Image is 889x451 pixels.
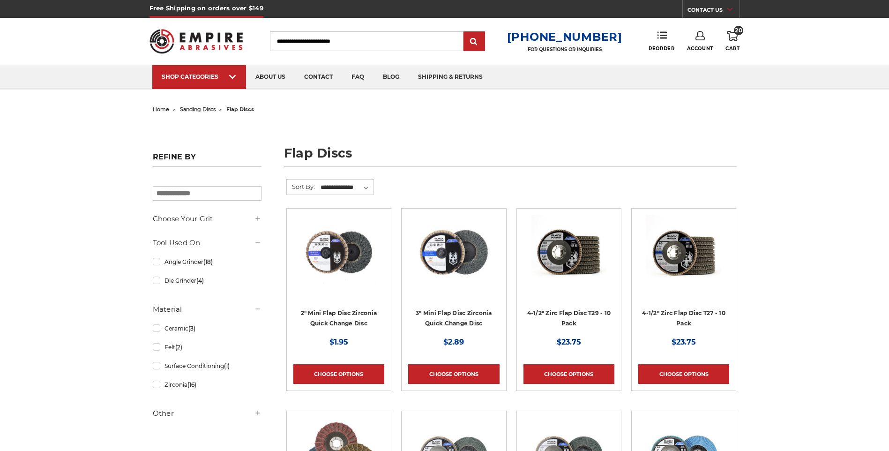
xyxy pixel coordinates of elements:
[224,362,230,369] span: (1)
[638,215,729,306] a: Black Hawk 4-1/2" x 7/8" Flap Disc Type 27 - 10 Pack
[408,364,499,384] a: Choose Options
[153,304,261,315] h5: Material
[646,215,721,290] img: Black Hawk 4-1/2" x 7/8" Flap Disc Type 27 - 10 Pack
[293,364,384,384] a: Choose Options
[725,31,740,52] a: 20 Cart
[301,215,376,290] img: Black Hawk Abrasives 2-inch Zirconia Flap Disc with 60 Grit Zirconia for Smooth Finishing
[531,215,606,290] img: 4.5" Black Hawk Zirconia Flap Disc 10 Pack
[153,376,261,393] a: Zirconia
[203,258,213,265] span: (18)
[153,408,261,419] h5: Other
[638,364,729,384] a: Choose Options
[149,23,243,60] img: Empire Abrasives
[725,45,740,52] span: Cart
[465,32,484,51] input: Submit
[153,320,261,337] a: Ceramic
[175,344,182,351] span: (2)
[153,213,261,225] h5: Choose Your Grit
[374,65,409,89] a: blog
[416,309,492,327] a: 3" Mini Flap Disc Zirconia Quick Change Disc
[153,106,169,113] a: home
[416,215,491,290] img: BHA 3" Quick Change 60 Grit Flap Disc for Fine Grinding and Finishing
[301,309,377,327] a: 2" Mini Flap Disc Zirconia Quick Change Disc
[180,106,216,113] a: sanding discs
[246,65,295,89] a: about us
[507,30,622,44] a: [PHONE_NUMBER]
[287,180,315,194] label: Sort By:
[295,65,342,89] a: contact
[687,5,740,18] a: CONTACT US
[329,338,348,346] span: $1.95
[409,65,492,89] a: shipping & returns
[153,237,261,248] h5: Tool Used On
[293,215,384,306] a: Black Hawk Abrasives 2-inch Zirconia Flap Disc with 60 Grit Zirconia for Smooth Finishing
[408,215,499,306] a: BHA 3" Quick Change 60 Grit Flap Disc for Fine Grinding and Finishing
[507,46,622,53] p: FOR QUESTIONS OR INQUIRIES
[153,358,261,374] a: Surface Conditioning
[672,338,696,346] span: $23.75
[153,152,261,167] h5: Refine by
[196,277,204,284] span: (4)
[527,309,611,327] a: 4-1/2" Zirc Flap Disc T29 - 10 Pack
[523,215,614,306] a: 4.5" Black Hawk Zirconia Flap Disc 10 Pack
[557,338,581,346] span: $23.75
[342,65,374,89] a: faq
[188,325,195,332] span: (3)
[649,31,674,51] a: Reorder
[687,45,713,52] span: Account
[226,106,254,113] span: flap discs
[319,180,374,195] select: Sort By:
[153,254,261,270] a: Angle Grinder
[153,339,261,355] a: Felt
[162,73,237,80] div: SHOP CATEGORIES
[443,338,464,346] span: $2.89
[642,309,725,327] a: 4-1/2" Zirc Flap Disc T27 - 10 Pack
[187,381,196,388] span: (16)
[649,45,674,52] span: Reorder
[734,26,743,35] span: 20
[284,147,737,167] h1: flap discs
[523,364,614,384] a: Choose Options
[153,272,261,289] a: Die Grinder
